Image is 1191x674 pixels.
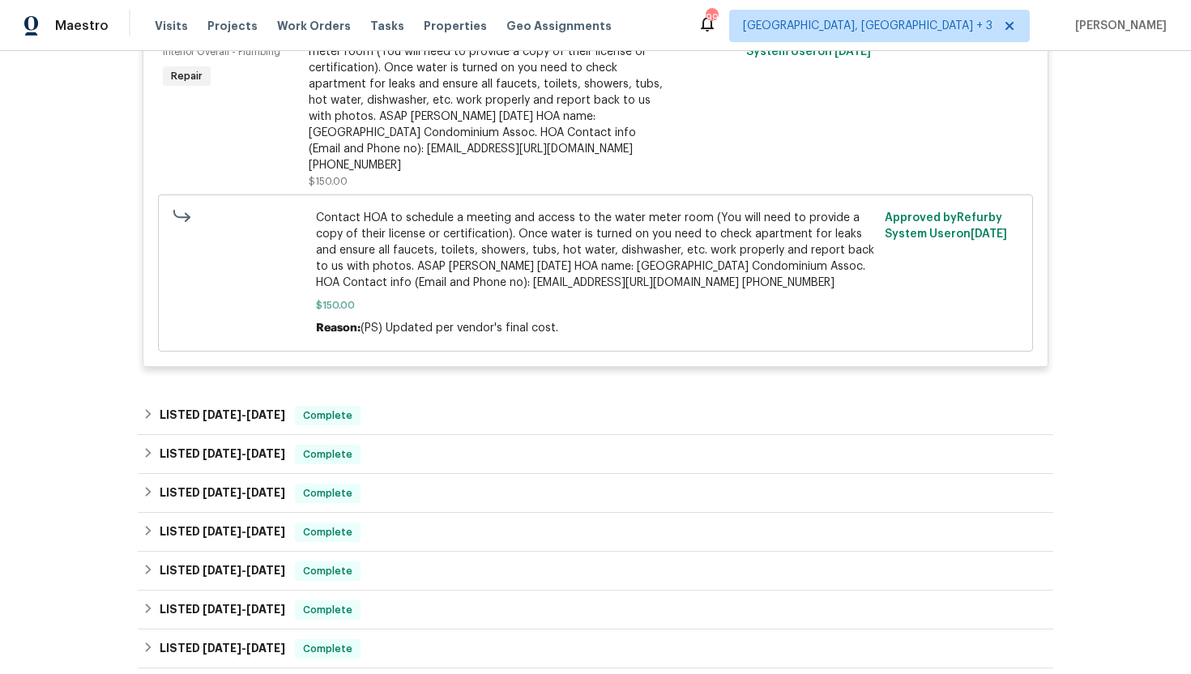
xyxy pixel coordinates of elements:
[160,406,285,425] h6: LISTED
[316,297,876,314] span: $150.00
[297,602,359,618] span: Complete
[203,642,241,654] span: [DATE]
[743,18,992,34] span: [GEOGRAPHIC_DATA], [GEOGRAPHIC_DATA] + 3
[160,484,285,503] h6: LISTED
[55,18,109,34] span: Maestro
[835,46,871,58] span: [DATE]
[138,552,1053,591] div: LISTED [DATE]-[DATE]Complete
[203,526,285,537] span: -
[138,396,1053,435] div: LISTED [DATE]-[DATE]Complete
[160,523,285,542] h6: LISTED
[297,485,359,501] span: Complete
[297,446,359,463] span: Complete
[309,28,664,173] div: Contact HOA to schedule a meeting and access to the water meter room (You will need to provide a ...
[138,474,1053,513] div: LISTED [DATE]-[DATE]Complete
[297,641,359,657] span: Complete
[155,18,188,34] span: Visits
[160,600,285,620] h6: LISTED
[203,487,285,498] span: -
[309,177,348,186] span: $150.00
[1069,18,1167,34] span: [PERSON_NAME]
[506,18,612,34] span: Geo Assignments
[164,68,209,84] span: Repair
[246,526,285,537] span: [DATE]
[203,604,241,615] span: [DATE]
[203,565,241,576] span: [DATE]
[246,642,285,654] span: [DATE]
[706,10,717,26] div: 99
[361,322,558,334] span: (PS) Updated per vendor's final cost.
[203,409,285,420] span: -
[277,18,351,34] span: Work Orders
[160,639,285,659] h6: LISTED
[297,524,359,540] span: Complete
[424,18,487,34] span: Properties
[138,629,1053,668] div: LISTED [DATE]-[DATE]Complete
[203,565,285,576] span: -
[246,565,285,576] span: [DATE]
[138,513,1053,552] div: LISTED [DATE]-[DATE]Complete
[297,563,359,579] span: Complete
[163,47,280,57] span: Interior Overall - Plumbing
[370,20,404,32] span: Tasks
[203,487,241,498] span: [DATE]
[246,604,285,615] span: [DATE]
[246,409,285,420] span: [DATE]
[246,448,285,459] span: [DATE]
[203,642,285,654] span: -
[203,526,241,537] span: [DATE]
[160,561,285,581] h6: LISTED
[138,435,1053,474] div: LISTED [DATE]-[DATE]Complete
[297,407,359,424] span: Complete
[246,487,285,498] span: [DATE]
[203,448,241,459] span: [DATE]
[203,448,285,459] span: -
[316,322,361,334] span: Reason:
[316,210,876,291] span: Contact HOA to schedule a meeting and access to the water meter room (You will need to provide a ...
[971,228,1007,240] span: [DATE]
[138,591,1053,629] div: LISTED [DATE]-[DATE]Complete
[885,212,1007,240] span: Approved by Refurby System User on
[207,18,258,34] span: Projects
[160,445,285,464] h6: LISTED
[203,409,241,420] span: [DATE]
[203,604,285,615] span: -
